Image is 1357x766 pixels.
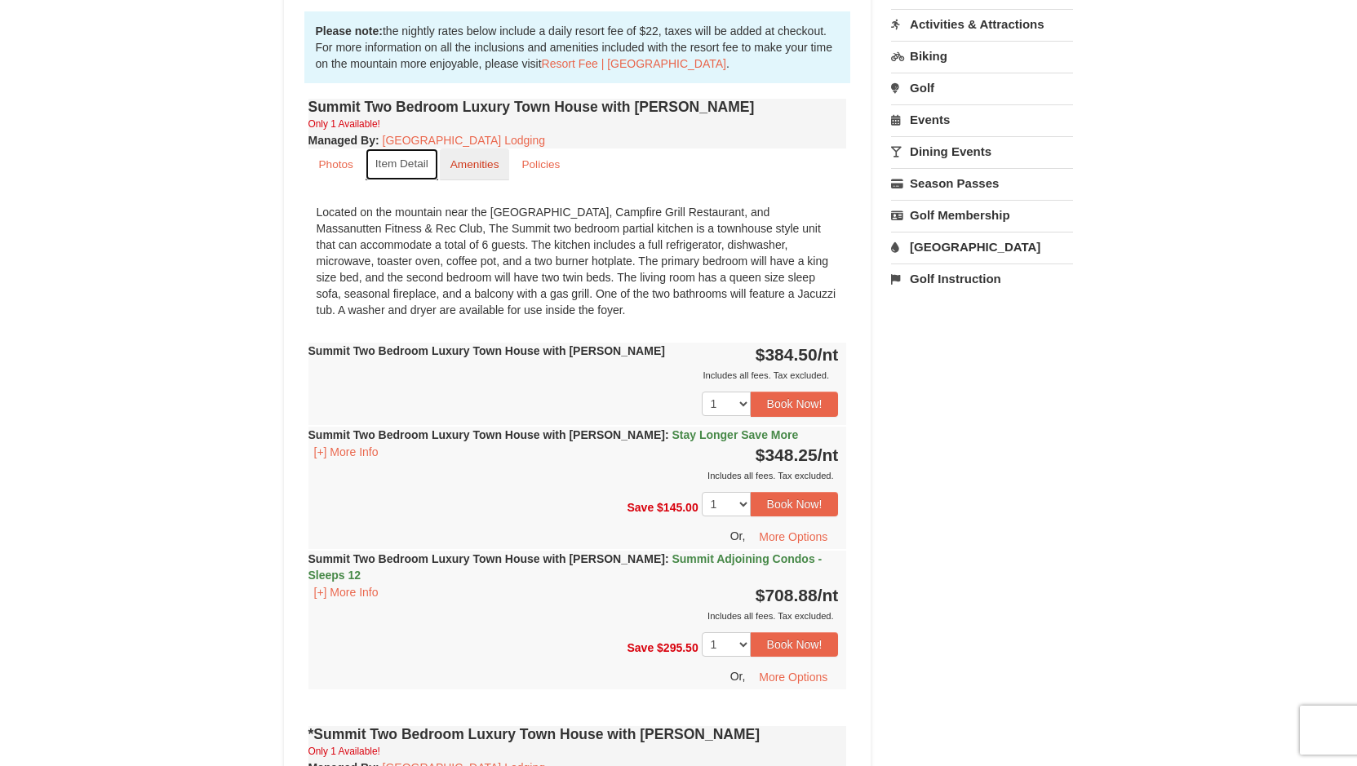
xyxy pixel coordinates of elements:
[308,134,379,147] strong: :
[672,428,798,441] span: Stay Longer Save More
[308,443,384,461] button: [+] More Info
[542,57,726,70] a: Resort Fee | [GEOGRAPHIC_DATA]
[304,11,851,83] div: the nightly rates below include a daily resort fee of $22, taxes will be added at checkout. For m...
[308,608,839,624] div: Includes all fees. Tax excluded.
[308,134,375,147] span: Managed By
[751,632,839,657] button: Book Now!
[748,525,838,549] button: More Options
[891,136,1073,166] a: Dining Events
[891,200,1073,230] a: Golf Membership
[521,158,560,170] small: Policies
[756,586,818,604] span: $708.88
[308,583,384,601] button: [+] More Info
[375,157,428,170] small: Item Detail
[891,73,1073,103] a: Golf
[316,24,383,38] strong: Please note:
[308,148,364,180] a: Photos
[308,726,847,742] h4: *Summit Two Bedroom Luxury Town House with [PERSON_NAME]
[450,158,499,170] small: Amenities
[657,641,698,654] span: $295.50
[891,263,1073,294] a: Golf Instruction
[308,552,823,582] strong: Summit Two Bedroom Luxury Town House with [PERSON_NAME]
[751,392,839,416] button: Book Now!
[891,104,1073,135] a: Events
[891,41,1073,71] a: Biking
[891,232,1073,262] a: [GEOGRAPHIC_DATA]
[665,428,669,441] span: :
[627,641,654,654] span: Save
[308,552,823,582] span: Summit Adjoining Condos - Sleeps 12
[511,148,570,180] a: Policies
[308,467,839,484] div: Includes all fees. Tax excluded.
[308,746,380,757] small: Only 1 Available!
[308,367,839,383] div: Includes all fees. Tax excluded.
[308,118,380,130] small: Only 1 Available!
[730,529,746,542] span: Or,
[366,148,438,180] a: Item Detail
[308,428,799,441] strong: Summit Two Bedroom Luxury Town House with [PERSON_NAME]
[657,500,698,513] span: $145.00
[440,148,510,180] a: Amenities
[730,670,746,683] span: Or,
[756,345,839,364] strong: $384.50
[818,586,839,604] span: /nt
[818,345,839,364] span: /nt
[665,552,669,565] span: :
[627,500,654,513] span: Save
[319,158,353,170] small: Photos
[308,99,847,115] h4: Summit Two Bedroom Luxury Town House with [PERSON_NAME]
[308,344,665,357] strong: Summit Two Bedroom Luxury Town House with [PERSON_NAME]
[891,9,1073,39] a: Activities & Attractions
[308,196,847,326] div: Located on the mountain near the [GEOGRAPHIC_DATA], Campfire Grill Restaurant, and Massanutten Fi...
[751,492,839,516] button: Book Now!
[756,445,818,464] span: $348.25
[383,134,545,147] a: [GEOGRAPHIC_DATA] Lodging
[748,665,838,689] button: More Options
[818,445,839,464] span: /nt
[891,168,1073,198] a: Season Passes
